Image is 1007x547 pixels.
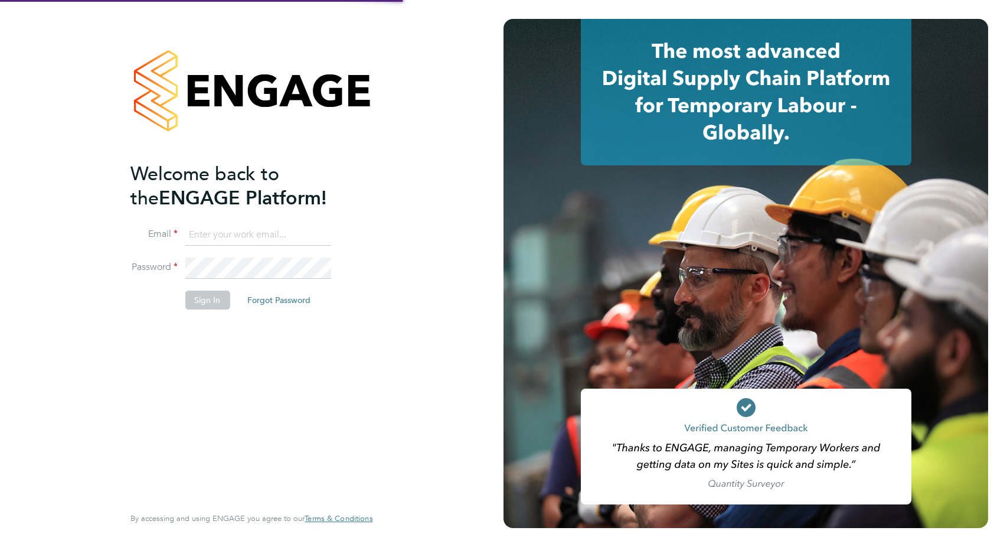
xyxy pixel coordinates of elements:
[130,162,361,210] h2: ENGAGE Platform!
[238,291,320,310] button: Forgot Password
[185,291,230,310] button: Sign In
[130,162,279,210] span: Welcome back to the
[305,514,372,523] a: Terms & Conditions
[305,513,372,523] span: Terms & Conditions
[130,228,178,240] label: Email
[130,261,178,273] label: Password
[130,513,372,523] span: By accessing and using ENGAGE you agree to our
[185,224,331,246] input: Enter your work email...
